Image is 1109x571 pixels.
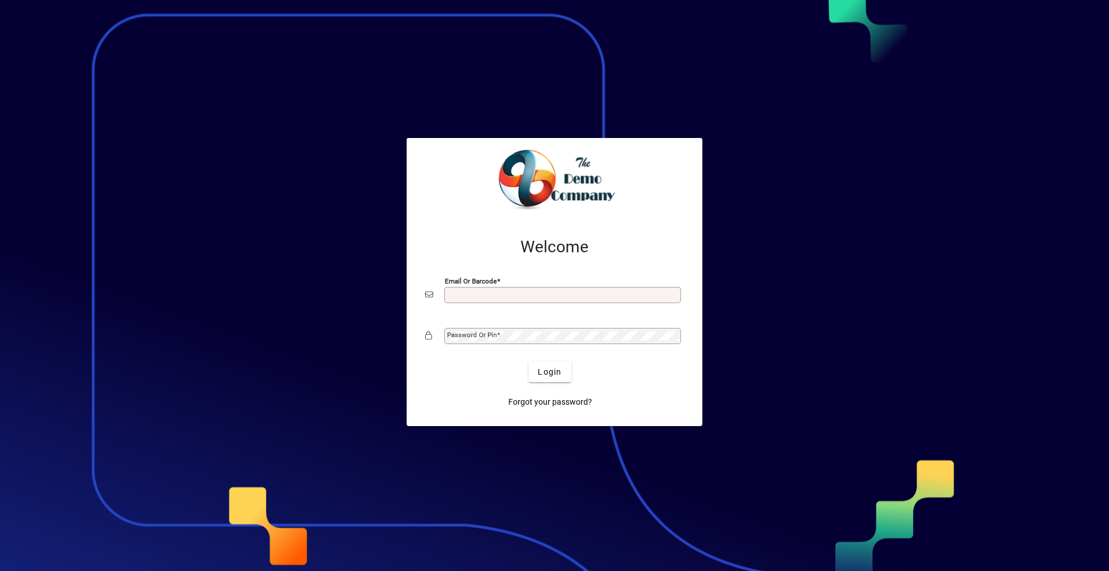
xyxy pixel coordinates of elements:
a: Forgot your password? [504,391,597,412]
span: Forgot your password? [508,396,592,408]
button: Login [529,361,571,382]
mat-label: Email or Barcode [445,277,497,285]
span: Login [538,366,561,378]
mat-label: Password or Pin [447,331,497,339]
h2: Welcome [425,237,684,257]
